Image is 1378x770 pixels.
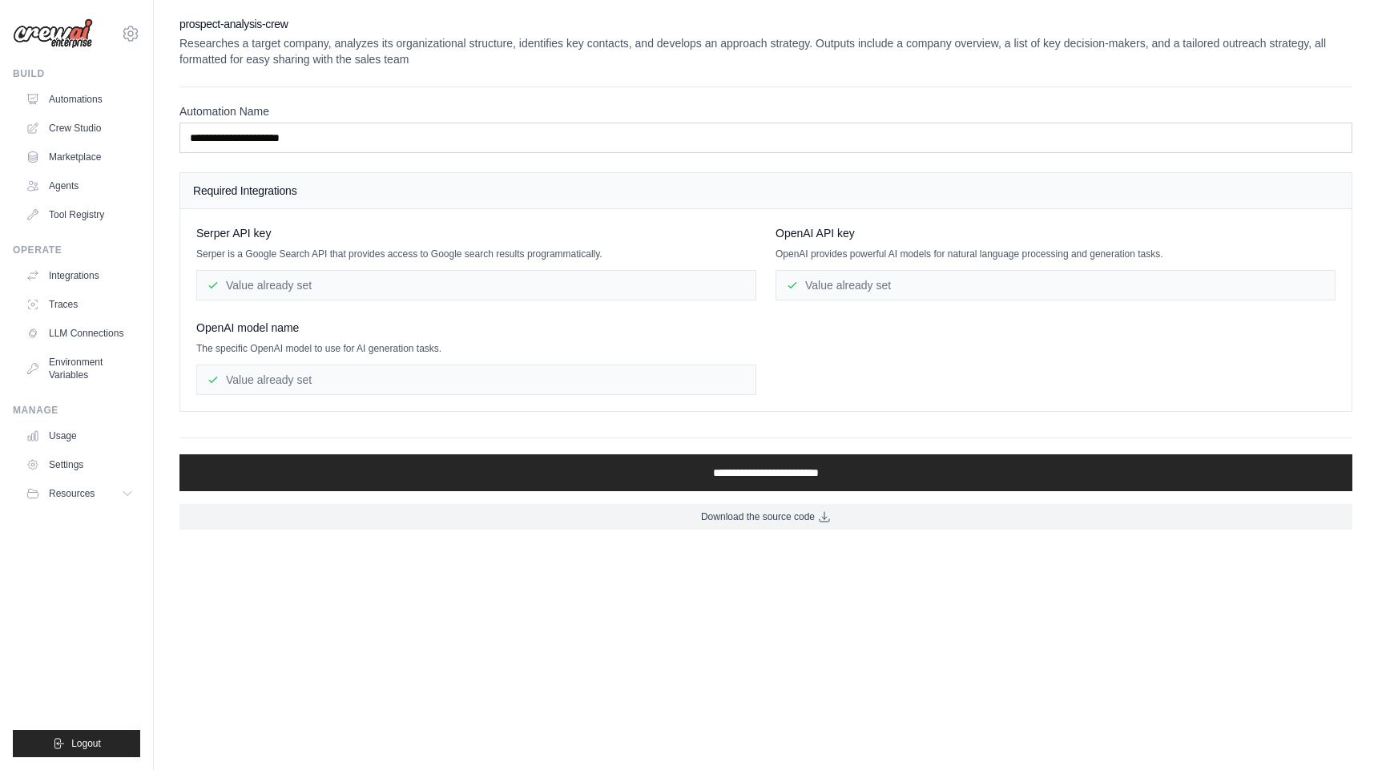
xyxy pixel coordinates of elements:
[776,270,1336,300] div: Value already set
[19,115,140,141] a: Crew Studio
[71,737,101,750] span: Logout
[193,183,1339,199] h4: Required Integrations
[196,270,756,300] div: Value already set
[19,263,140,288] a: Integrations
[196,342,756,355] p: The specific OpenAI model to use for AI generation tasks.
[19,423,140,449] a: Usage
[19,320,140,346] a: LLM Connections
[179,16,1352,32] h2: prospect-analysis-crew
[19,452,140,478] a: Settings
[196,225,271,241] span: Serper API key
[776,225,855,241] span: OpenAI API key
[701,510,815,523] span: Download the source code
[19,481,140,506] button: Resources
[19,349,140,388] a: Environment Variables
[19,173,140,199] a: Agents
[13,404,140,417] div: Manage
[13,244,140,256] div: Operate
[179,103,1352,119] label: Automation Name
[179,504,1352,530] a: Download the source code
[13,18,93,49] img: Logo
[13,730,140,757] button: Logout
[776,248,1336,260] p: OpenAI provides powerful AI models for natural language processing and generation tasks.
[13,67,140,80] div: Build
[196,248,756,260] p: Serper is a Google Search API that provides access to Google search results programmatically.
[19,144,140,170] a: Marketplace
[196,320,299,336] span: OpenAI model name
[179,35,1352,67] p: Researches a target company, analyzes its organizational structure, identifies key contacts, and ...
[19,292,140,317] a: Traces
[19,202,140,228] a: Tool Registry
[49,487,95,500] span: Resources
[196,365,756,395] div: Value already set
[19,87,140,112] a: Automations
